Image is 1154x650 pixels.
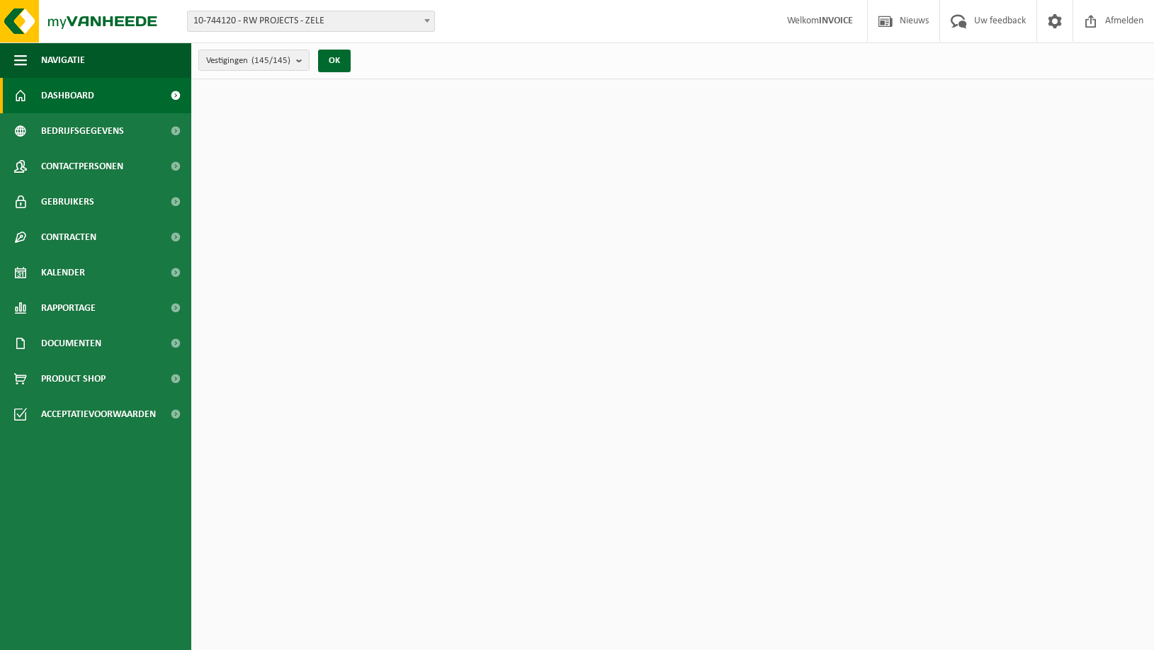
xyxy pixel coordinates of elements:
span: Gebruikers [41,184,94,219]
span: Rapportage [41,290,96,326]
span: Vestigingen [206,50,290,72]
span: 10-744120 - RW PROJECTS - ZELE [187,11,435,32]
span: Kalender [41,255,85,290]
strong: INVOICE [819,16,853,26]
span: Documenten [41,326,101,361]
span: Acceptatievoorwaarden [41,397,156,432]
span: Navigatie [41,42,85,78]
span: Dashboard [41,78,94,113]
button: Vestigingen(145/145) [198,50,310,71]
button: OK [318,50,351,72]
span: Contactpersonen [41,149,123,184]
span: 10-744120 - RW PROJECTS - ZELE [188,11,434,31]
span: Product Shop [41,361,106,397]
count: (145/145) [251,56,290,65]
span: Bedrijfsgegevens [41,113,124,149]
span: Contracten [41,219,96,255]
